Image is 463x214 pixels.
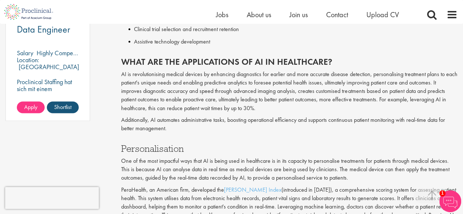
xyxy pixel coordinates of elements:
[247,10,271,19] a: About us
[81,43,123,48] div: Keywords by Traffic
[439,190,461,212] img: Chatbot
[290,10,308,19] a: Join us
[17,49,33,57] span: Salary
[326,10,348,19] a: Contact
[121,157,458,182] p: One of the most impactful ways that AI is being used in healthcare is in its capacity to personal...
[37,49,85,57] p: Highly Competitive
[19,19,81,25] div: Domain: [DOMAIN_NAME]
[121,70,458,112] p: AI is revolutionising medical devices by enhancing diagnostics for earlier and more accurate dise...
[17,56,39,64] span: Location:
[366,10,399,19] a: Upload CV
[17,23,70,35] span: Data Engineer
[17,101,45,113] a: Apply
[20,12,36,18] div: v 4.0.24
[121,116,458,132] p: Additionally, AI automates administrative tasks, boosting operational efficiency and supports con...
[47,101,79,113] a: Shortlist
[121,57,458,67] h2: What are the applications of AI in healthcare?
[12,19,18,25] img: website_grey.svg
[121,143,458,153] h3: Personalisation
[17,78,79,148] p: Proclinical Staffing hat sich mit einem etablierten und wachsenden Schweizer IT-Dienstleister zus...
[5,187,99,209] iframe: reCAPTCHA
[17,63,81,78] p: [GEOGRAPHIC_DATA], [GEOGRAPHIC_DATA]
[17,25,79,34] a: Data Engineer
[216,10,228,19] a: Jobs
[28,43,66,48] div: Domain Overview
[128,37,458,46] li: Assistive technology development
[12,12,18,18] img: logo_orange.svg
[224,185,281,193] a: [PERSON_NAME] Index
[73,42,79,48] img: tab_keywords_by_traffic_grey.svg
[439,190,445,196] span: 1
[24,103,37,110] span: Apply
[128,25,458,34] li: Clinical trial selection and recruitment retention
[20,42,26,48] img: tab_domain_overview_orange.svg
